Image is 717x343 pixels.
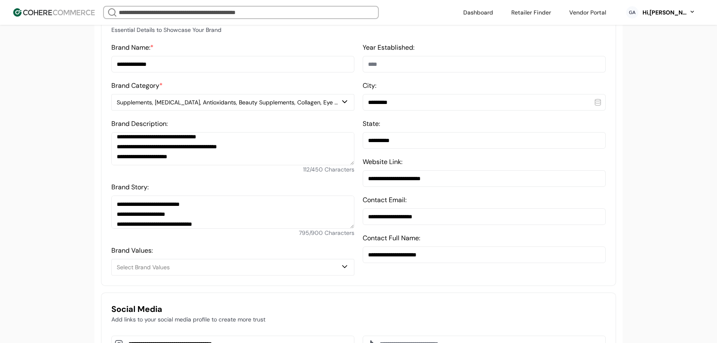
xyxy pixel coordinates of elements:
label: Brand Category [111,81,163,90]
label: Brand Story: [111,183,149,191]
label: Contact Full Name: [363,234,420,242]
label: Website Link: [363,157,402,166]
div: Supplements, [MEDICAL_DATA], Antioxidants, Beauty Supplements, Collagen, Eye Health Supplements, ... [117,98,340,107]
span: 795 / 900 Characters [299,229,354,237]
label: Year Established: [363,43,414,52]
button: Hi,[PERSON_NAME] [642,8,695,17]
label: Contact Email: [363,196,407,204]
label: Brand Values: [111,246,153,255]
img: Cohere Logo [13,8,95,17]
span: 112 / 450 Characters [303,166,354,173]
div: Hi, [PERSON_NAME] [642,8,687,17]
label: Brand Name: [111,43,154,52]
label: Brand Description: [111,119,168,128]
p: Essential Details to Showcase Your Brand [111,26,606,34]
label: City: [363,81,376,90]
label: State: [363,119,380,128]
p: Add links to your social media profile to create more trust [111,315,606,324]
h3: Social Media [111,303,606,315]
